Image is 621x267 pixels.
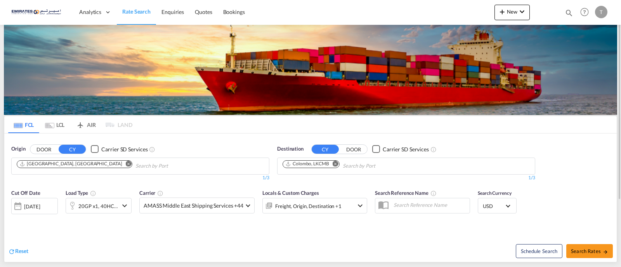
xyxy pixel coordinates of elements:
[277,175,535,181] div: 1/3
[275,201,342,212] div: Freight Origin Destination Factory Stuffing
[223,9,245,15] span: Bookings
[312,145,339,154] button: CY
[78,201,118,212] div: 20GP x1 40HC x1
[11,213,17,224] md-datepicker: Select
[285,161,331,167] div: Press delete to remove this chip.
[24,203,40,210] div: [DATE]
[571,248,608,254] span: Search Rates
[16,158,212,172] md-chips-wrap: Chips container. Use arrow keys to select chips.
[262,190,319,196] span: Locals & Custom Charges
[578,5,595,19] div: Help
[8,116,39,133] md-tab-item: FCL
[595,6,607,18] div: T
[70,116,101,133] md-tab-item: AIR
[144,202,243,210] span: AMASS Middle East Shipping Services +44
[39,116,70,133] md-tab-item: LCL
[30,145,57,154] button: DOOR
[483,203,505,210] span: USD
[8,116,132,133] md-pagination-wrapper: Use the left and right arrow keys to navigate between tabs
[59,145,86,154] button: CY
[195,9,212,15] span: Quotes
[149,146,155,153] md-icon: Unchecked: Search for CY (Container Yard) services for all selected carriers.Checked : Search for...
[356,201,365,210] md-icon: icon-chevron-down
[135,160,209,172] input: Chips input.
[161,9,184,15] span: Enquiries
[8,247,28,256] div: icon-refreshReset
[76,120,85,126] md-icon: icon-airplane
[375,190,437,196] span: Search Reference Name
[430,190,437,196] md-icon: Your search will be saved by the below given name
[19,161,123,167] div: Press delete to remove this chip.
[262,198,367,213] div: Freight Origin Destination Factory Stuffingicon-chevron-down
[157,190,163,196] md-icon: The selected Trucker/Carrierwill be displayed in the rate results If the rates are from another f...
[19,161,122,167] div: Jebel Ali, AEJEA
[66,190,96,196] span: Load Type
[120,161,132,168] button: Remove
[343,160,416,172] input: Chips input.
[66,198,132,213] div: 20GP x1 40HC x1icon-chevron-down
[139,190,163,196] span: Carrier
[4,25,617,115] img: LCL+%26+FCL+BACKGROUND.png
[101,146,147,153] div: Carrier SD Services
[478,190,512,196] span: Search Currency
[578,5,591,19] span: Help
[11,198,58,214] div: [DATE]
[517,7,527,16] md-icon: icon-chevron-down
[516,244,562,258] button: Note: By default Schedule search will only considerorigin ports, destination ports and cut off da...
[15,248,28,254] span: Reset
[8,248,15,255] md-icon: icon-refresh
[11,190,40,196] span: Cut Off Date
[79,8,101,16] span: Analytics
[430,146,437,153] md-icon: Unchecked: Search for CY (Container Yard) services for all selected carriers.Checked : Search for...
[11,175,269,181] div: 1/3
[90,190,96,196] md-icon: icon-information-outline
[285,161,329,167] div: Colombo, LKCMB
[498,9,527,15] span: New
[566,244,613,258] button: Search Ratesicon-arrow-right
[328,161,339,168] button: Remove
[498,7,507,16] md-icon: icon-plus 400-fg
[340,145,367,154] button: DOOR
[390,199,470,211] input: Search Reference Name
[120,201,129,210] md-icon: icon-chevron-down
[603,249,608,255] md-icon: icon-arrow-right
[12,3,64,21] img: c67187802a5a11ec94275b5db69a26e6.png
[122,8,151,15] span: Rate Search
[91,145,147,153] md-checkbox: Checkbox No Ink
[281,158,420,172] md-chips-wrap: Chips container. Use arrow keys to select chips.
[565,9,573,20] div: icon-magnify
[4,133,617,262] div: OriginDOOR CY Checkbox No InkUnchecked: Search for CY (Container Yard) services for all selected ...
[372,145,429,153] md-checkbox: Checkbox No Ink
[383,146,429,153] div: Carrier SD Services
[277,145,304,153] span: Destination
[494,5,530,20] button: icon-plus 400-fgNewicon-chevron-down
[11,145,25,153] span: Origin
[565,9,573,17] md-icon: icon-magnify
[482,200,512,212] md-select: Select Currency: $ USDUnited States Dollar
